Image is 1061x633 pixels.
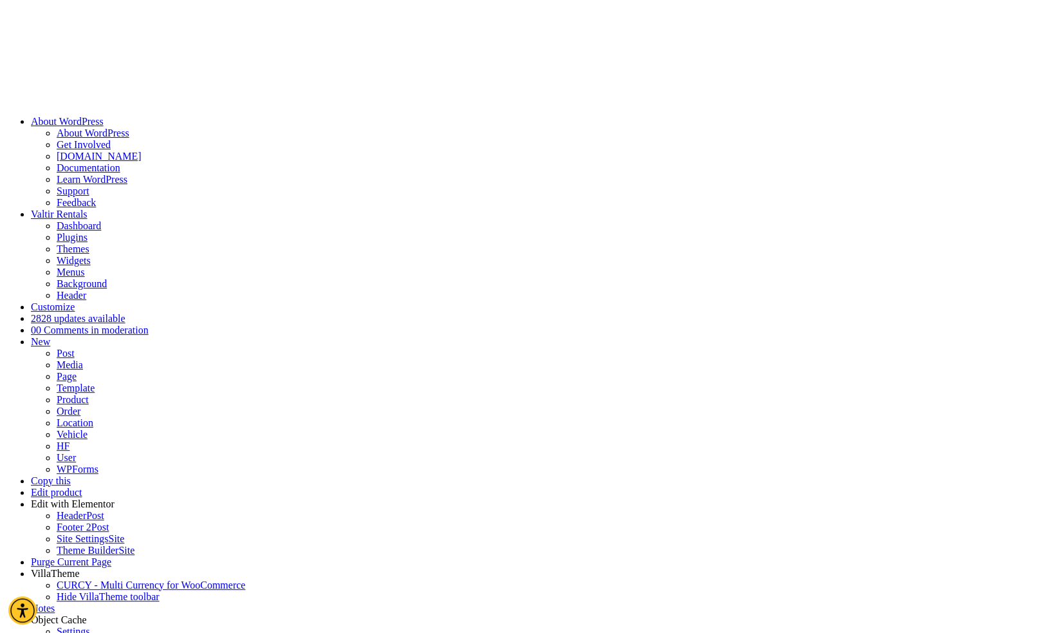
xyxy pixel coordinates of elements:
[31,313,41,324] span: 28
[57,197,96,208] a: Feedback
[57,580,245,590] a: CURCY - Multi Currency for WooCommerce
[31,614,1056,626] div: Object Cache
[57,162,120,173] a: Documentation
[57,522,109,533] a: Footer 2Post
[57,545,118,556] span: Theme Builder
[57,510,86,521] span: Header
[91,522,109,533] span: Post
[57,510,104,521] a: HeaderPost
[31,243,1056,301] ul: Valtir Rentals
[57,371,77,382] a: Page
[57,243,89,254] a: Themes
[57,278,107,289] a: Background
[31,487,82,498] a: Edit product
[108,533,124,544] span: Site
[57,533,124,544] a: Site SettingsSite
[86,510,104,521] span: Post
[57,533,108,544] span: Site Settings
[57,255,91,266] a: Widgets
[31,498,115,509] span: Edit with Elementor
[57,522,91,533] span: Footer 2
[31,151,1056,209] ul: About WordPress
[31,116,104,127] span: About WordPress
[36,325,149,335] span: 0 Comments in moderation
[57,267,85,278] a: Menus
[57,464,98,475] a: WPForms
[57,128,129,138] a: About WordPress
[31,325,36,335] span: 0
[31,128,1056,151] ul: About WordPress
[57,174,127,185] a: Learn WordPress
[57,220,101,231] a: Dashboard
[57,348,75,359] a: Post
[57,290,86,301] a: Header
[8,596,37,625] div: Accessibility Menu
[57,359,83,370] a: Media
[31,209,88,220] a: Valtir Rentals
[31,301,75,312] a: Customize
[57,185,89,196] a: Support
[57,232,88,243] a: Plugins
[57,452,76,463] a: User
[57,417,93,428] a: Location
[57,139,111,150] a: Get Involved
[57,545,134,556] a: Theme BuilderSite
[57,151,142,162] a: [DOMAIN_NAME]
[57,429,88,440] a: Vehicle
[57,440,69,451] a: HF
[41,313,125,324] span: 28 updates available
[57,591,160,602] span: Hide VillaTheme toolbar
[31,556,111,567] a: Purge Current Page
[31,475,71,486] a: Copy this
[31,220,1056,243] ul: Valtir Rentals
[31,336,50,347] span: New
[118,545,134,556] span: Site
[31,568,1056,580] div: VillaTheme
[57,394,89,405] a: Product
[57,406,80,417] a: Order
[57,383,95,393] a: Template
[31,348,1056,475] ul: New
